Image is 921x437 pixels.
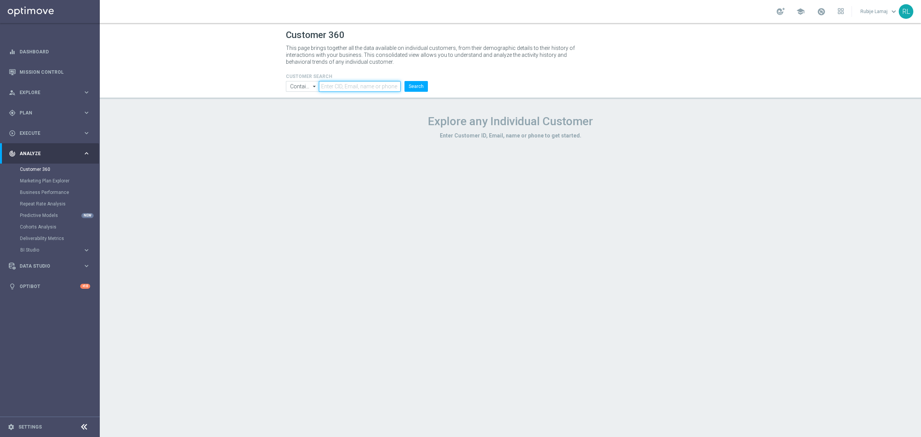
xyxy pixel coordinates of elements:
div: Analyze [9,150,83,157]
span: school [796,7,805,16]
button: equalizer Dashboard [8,49,91,55]
div: NEW [81,213,94,218]
div: Data Studio [9,263,83,270]
i: keyboard_arrow_right [83,262,90,270]
i: keyboard_arrow_right [83,89,90,96]
div: Explore [9,89,83,96]
button: lightbulb Optibot +10 [8,283,91,290]
a: Cohorts Analysis [20,224,80,230]
button: track_changes Analyze keyboard_arrow_right [8,151,91,157]
div: Marketing Plan Explorer [20,175,99,187]
i: keyboard_arrow_right [83,129,90,137]
div: Mission Control [9,62,90,82]
div: Deliverability Metrics [20,233,99,244]
div: BI Studio [20,248,83,252]
a: Marketing Plan Explorer [20,178,80,184]
button: play_circle_outline Execute keyboard_arrow_right [8,130,91,136]
h1: Customer 360 [286,30,735,41]
a: Optibot [20,276,80,296]
i: keyboard_arrow_right [83,150,90,157]
p: This page brings together all the data available on individual customers, from their demographic ... [286,45,581,65]
i: keyboard_arrow_right [83,247,90,254]
span: Execute [20,131,83,136]
div: Customer 360 [20,164,99,175]
div: Execute [9,130,83,137]
i: arrow_drop_down [311,81,319,91]
span: Explore [20,90,83,95]
button: BI Studio keyboard_arrow_right [20,247,91,253]
span: keyboard_arrow_down [890,7,898,16]
a: Rubije Lamajkeyboard_arrow_down [860,6,899,17]
h4: CUSTOMER SEARCH [286,74,428,79]
i: settings [8,424,15,430]
i: equalizer [9,48,16,55]
i: gps_fixed [9,109,16,116]
div: Dashboard [9,41,90,62]
span: BI Studio [20,248,75,252]
div: RL [899,4,913,19]
a: Mission Control [20,62,90,82]
a: Business Performance [20,189,80,195]
div: Repeat Rate Analysis [20,198,99,210]
i: person_search [9,89,16,96]
a: Dashboard [20,41,90,62]
input: Enter CID, Email, name or phone [319,81,401,92]
i: track_changes [9,150,16,157]
a: Customer 360 [20,166,80,172]
button: gps_fixed Plan keyboard_arrow_right [8,110,91,116]
a: Deliverability Metrics [20,235,80,242]
a: Repeat Rate Analysis [20,201,80,207]
i: keyboard_arrow_right [83,109,90,116]
button: Data Studio keyboard_arrow_right [8,263,91,269]
button: person_search Explore keyboard_arrow_right [8,89,91,96]
span: Plan [20,111,83,115]
div: Plan [9,109,83,116]
div: BI Studio [20,244,99,256]
div: Optibot [9,276,90,296]
a: Settings [18,425,42,429]
div: Predictive Models [20,210,99,221]
h1: Explore any Individual Customer [286,114,735,128]
button: Mission Control [8,69,91,75]
a: Predictive Models [20,212,80,218]
div: +10 [80,284,90,289]
button: Search [404,81,428,92]
span: Analyze [20,151,83,156]
input: Contains [286,81,319,92]
i: play_circle_outline [9,130,16,137]
div: Business Performance [20,187,99,198]
i: lightbulb [9,283,16,290]
h3: Enter Customer ID, Email, name or phone to get started. [286,132,735,139]
div: Cohorts Analysis [20,221,99,233]
span: Data Studio [20,264,83,268]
